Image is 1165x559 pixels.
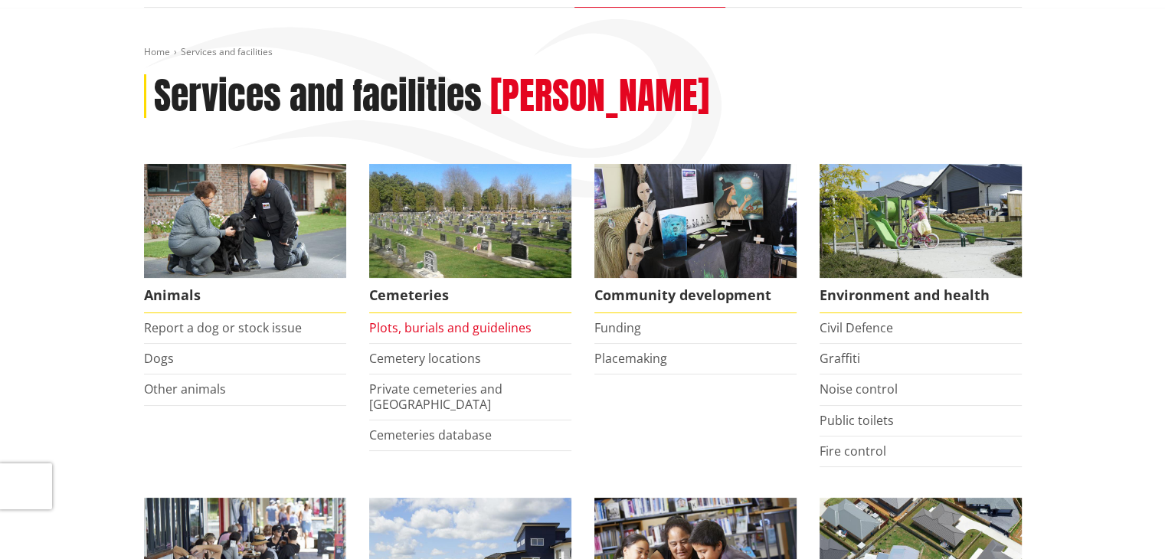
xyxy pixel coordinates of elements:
[181,45,273,58] span: Services and facilities
[820,412,894,429] a: Public toilets
[144,319,302,336] a: Report a dog or stock issue
[594,278,797,313] span: Community development
[369,319,532,336] a: Plots, burials and guidelines
[594,164,797,313] a: Matariki Travelling Suitcase Art Exhibition Community development
[369,278,571,313] span: Cemeteries
[144,381,226,397] a: Other animals
[369,427,492,443] a: Cemeteries database
[154,74,482,119] h1: Services and facilities
[144,164,346,278] img: Animal Control
[369,350,481,367] a: Cemetery locations
[594,319,641,336] a: Funding
[369,164,571,313] a: Huntly Cemetery Cemeteries
[594,164,797,278] img: Matariki Travelling Suitcase Art Exhibition
[144,45,170,58] a: Home
[820,164,1022,278] img: New housing in Pokeno
[594,350,667,367] a: Placemaking
[144,278,346,313] span: Animals
[820,381,898,397] a: Noise control
[369,381,502,412] a: Private cemeteries and [GEOGRAPHIC_DATA]
[1095,495,1150,550] iframe: Messenger Launcher
[144,46,1022,59] nav: breadcrumb
[820,443,886,459] a: Fire control
[820,278,1022,313] span: Environment and health
[144,164,346,313] a: Waikato District Council Animal Control team Animals
[144,350,174,367] a: Dogs
[820,350,860,367] a: Graffiti
[820,164,1022,313] a: New housing in Pokeno Environment and health
[820,319,893,336] a: Civil Defence
[490,74,709,119] h2: [PERSON_NAME]
[369,164,571,278] img: Huntly Cemetery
